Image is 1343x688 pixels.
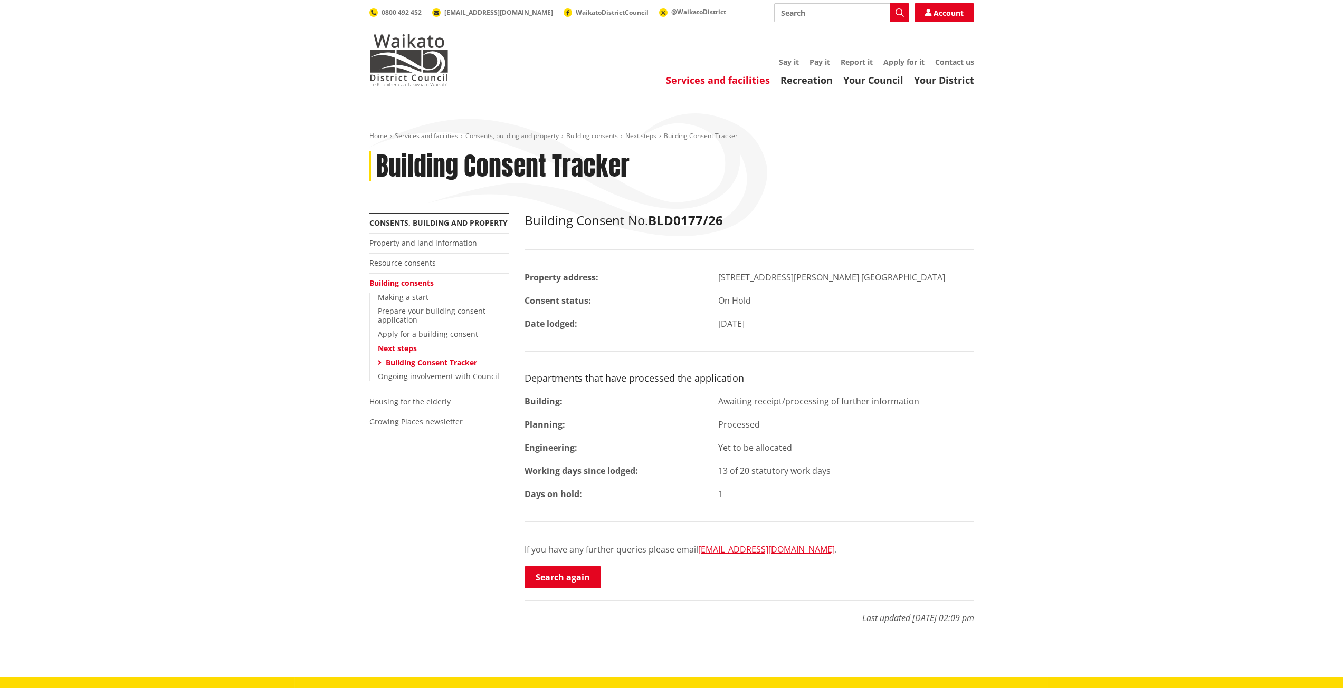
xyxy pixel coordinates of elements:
p: If you have any further queries please email . [525,543,974,556]
a: Pay it [809,57,830,67]
span: [EMAIL_ADDRESS][DOMAIN_NAME] [444,8,553,17]
strong: Building: [525,395,563,407]
strong: Property address: [525,272,598,283]
a: Building Consent Tracker [386,357,477,367]
a: Apply for a building consent [378,329,478,339]
a: Contact us [935,57,974,67]
a: Say it [779,57,799,67]
a: Prepare your building consent application [378,306,485,325]
a: Home [369,131,387,140]
a: Property and land information [369,238,477,248]
a: [EMAIL_ADDRESS][DOMAIN_NAME] [432,8,553,17]
a: WaikatoDistrictCouncil [564,8,649,17]
a: Recreation [780,74,833,86]
a: Your District [914,74,974,86]
strong: Days on hold: [525,488,582,500]
div: Processed [710,418,982,431]
input: Search input [774,3,909,22]
a: Next steps [625,131,656,140]
nav: breadcrumb [369,132,974,141]
h2: Building Consent No. [525,213,974,228]
a: Report it [841,57,873,67]
a: 0800 492 452 [369,8,422,17]
img: Waikato District Council - Te Kaunihera aa Takiwaa o Waikato [369,34,449,86]
div: 13 of 20 statutory work days [710,464,982,477]
a: Consents, building and property [369,218,508,228]
div: Awaiting receipt/processing of further information [710,395,982,408]
div: On Hold [710,294,982,307]
strong: Date lodged: [525,318,577,330]
div: Yet to be allocated [710,441,982,454]
a: Search again [525,566,601,588]
a: Ongoing involvement with Council [378,371,499,381]
a: Your Council [843,74,903,86]
p: Last updated [DATE] 02:09 pm [525,600,974,624]
a: @WaikatoDistrict [659,7,726,16]
span: WaikatoDistrictCouncil [576,8,649,17]
strong: Engineering: [525,442,577,453]
a: Apply for it [883,57,925,67]
a: Housing for the elderly [369,396,451,406]
a: Account [915,3,974,22]
div: [STREET_ADDRESS][PERSON_NAME] [GEOGRAPHIC_DATA] [710,271,982,284]
a: Services and facilities [395,131,458,140]
span: @WaikatoDistrict [671,7,726,16]
h1: Building Consent Tracker [376,151,630,182]
a: Next steps [378,343,417,353]
a: [EMAIL_ADDRESS][DOMAIN_NAME] [698,544,835,555]
strong: Planning: [525,419,565,430]
strong: Working days since lodged: [525,465,638,477]
a: Building consents [566,131,618,140]
a: Resource consents [369,258,436,268]
span: 0800 492 452 [382,8,422,17]
a: Growing Places newsletter [369,416,463,427]
a: Services and facilities [666,74,770,86]
strong: Consent status: [525,295,591,306]
span: Building Consent Tracker [664,131,738,140]
div: 1 [710,488,982,500]
strong: BLD0177/26 [648,211,723,229]
a: Building consents [369,278,434,288]
div: [DATE] [710,317,982,330]
a: Making a start [378,292,428,302]
a: Consents, building and property [465,131,559,140]
h3: Departments that have processed the application [525,373,974,384]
